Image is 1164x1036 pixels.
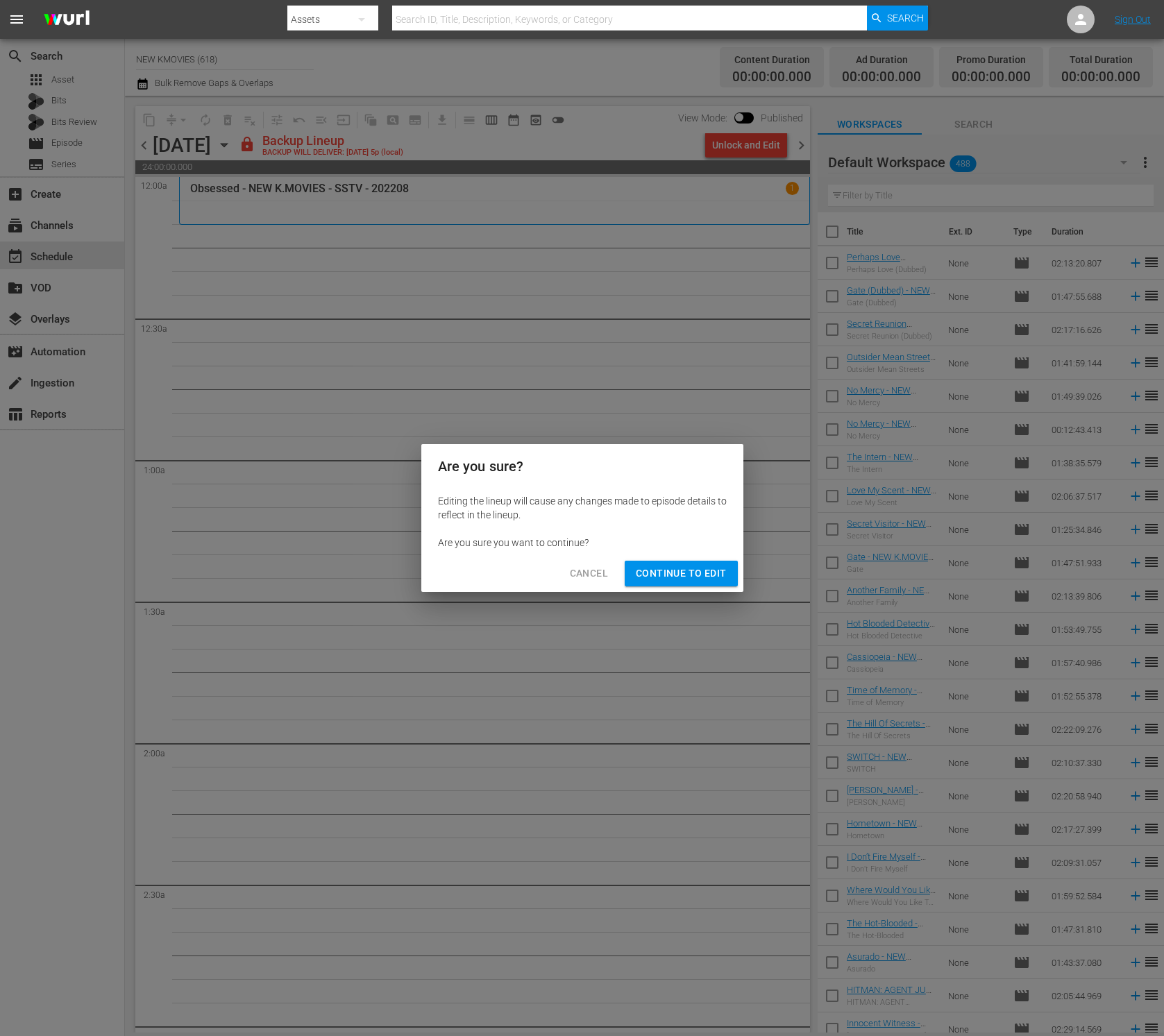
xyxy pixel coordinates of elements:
[636,565,726,582] span: Continue to Edit
[570,565,608,582] span: Cancel
[559,561,619,586] button: Cancel
[438,494,727,522] div: Editing the lineup will cause any changes made to episode details to reflect in the lineup.
[33,3,100,36] img: ans4CAIJ8jUAAAAAAAAAAAAAAAAAAAAAAAAgQb4GAAAAAAAAAAAAAAAAAAAAAAAAJMjXAAAAAAAAAAAAAAAAAAAAAAAAgAT5G...
[625,561,737,586] button: Continue to Edit
[8,11,25,28] span: menu
[1115,14,1151,25] a: Sign Out
[887,6,924,31] span: Search
[438,536,727,550] div: Are you sure you want to continue?
[438,455,727,477] h2: Are you sure?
